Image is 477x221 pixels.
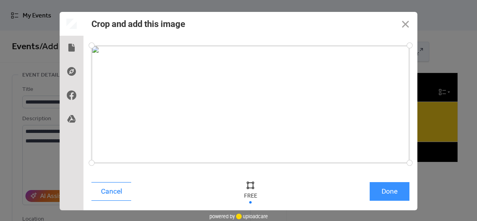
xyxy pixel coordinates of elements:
[91,182,131,201] button: Cancel
[60,107,83,131] div: Google Drive
[394,12,417,36] button: Close
[60,83,83,107] div: Facebook
[60,60,83,83] div: Direct Link
[60,12,83,36] div: Preview
[60,36,83,60] div: Local Files
[91,19,185,29] div: Crop and add this image
[370,182,409,201] button: Done
[235,213,268,219] a: uploadcare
